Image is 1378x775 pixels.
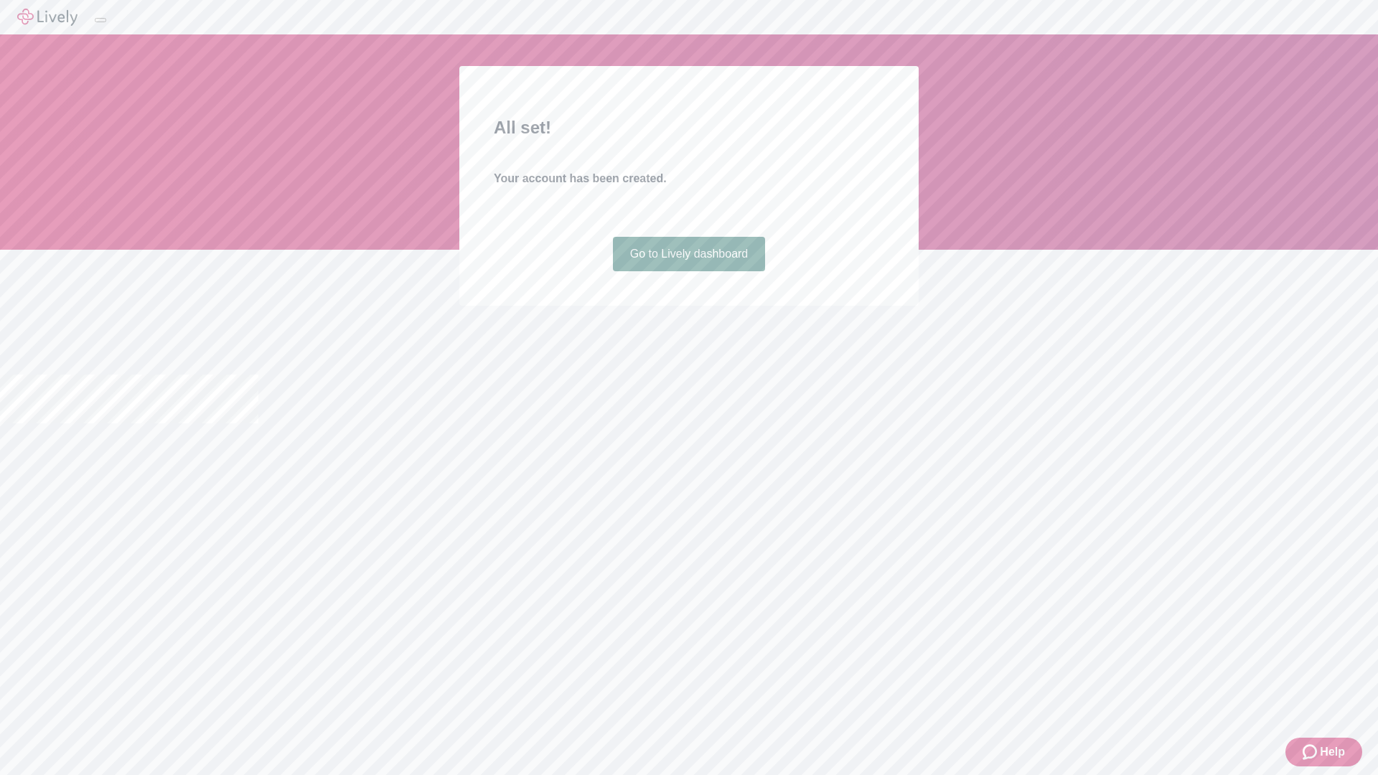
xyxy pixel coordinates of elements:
[17,9,78,26] img: Lively
[494,170,884,187] h4: Your account has been created.
[1320,743,1345,761] span: Help
[95,18,106,22] button: Log out
[613,237,766,271] a: Go to Lively dashboard
[494,115,884,141] h2: All set!
[1285,738,1362,766] button: Zendesk support iconHelp
[1303,743,1320,761] svg: Zendesk support icon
